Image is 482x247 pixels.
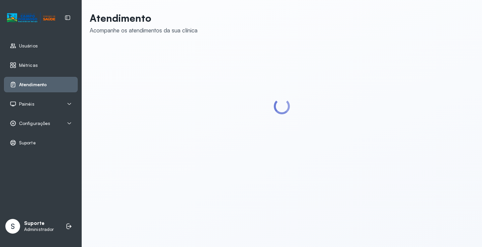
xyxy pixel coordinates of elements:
span: Atendimento [19,82,47,88]
a: Métricas [10,62,72,69]
img: Logotipo do estabelecimento [7,12,55,23]
span: Configurações [19,121,50,126]
span: Usuários [19,43,38,49]
p: Administrador [24,227,54,232]
span: Métricas [19,63,38,68]
span: Suporte [19,140,36,146]
a: Usuários [10,42,72,49]
a: Atendimento [10,81,72,88]
p: Atendimento [90,12,197,24]
span: Painéis [19,101,34,107]
div: Acompanhe os atendimentos da sua clínica [90,27,197,34]
p: Suporte [24,220,54,227]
